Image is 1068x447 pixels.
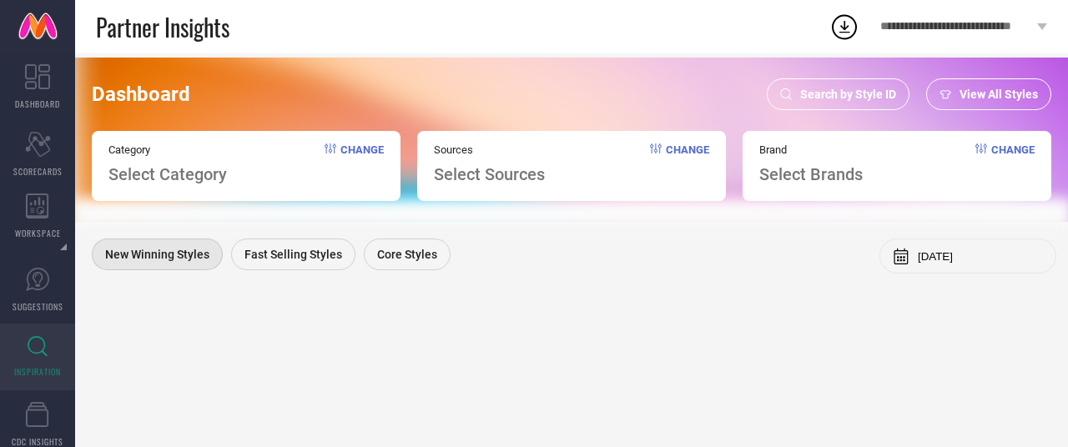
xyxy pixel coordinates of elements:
[96,10,229,44] span: Partner Insights
[800,88,896,101] span: Search by Style ID
[340,143,384,184] span: Change
[13,165,63,178] span: SCORECARDS
[108,143,227,156] span: Category
[434,143,545,156] span: Sources
[92,83,190,106] span: Dashboard
[759,164,863,184] span: Select Brands
[244,248,342,261] span: Fast Selling Styles
[15,98,60,110] span: DASHBOARD
[14,365,61,378] span: INSPIRATION
[13,300,63,313] span: SUGGESTIONS
[991,143,1035,184] span: Change
[918,250,1043,263] input: Select month
[15,227,61,239] span: WORKSPACE
[105,248,209,261] span: New Winning Styles
[759,143,863,156] span: Brand
[829,12,859,42] div: Open download list
[960,88,1038,101] span: View All Styles
[434,164,545,184] span: Select Sources
[377,248,437,261] span: Core Styles
[666,143,709,184] span: Change
[108,164,227,184] span: Select Category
